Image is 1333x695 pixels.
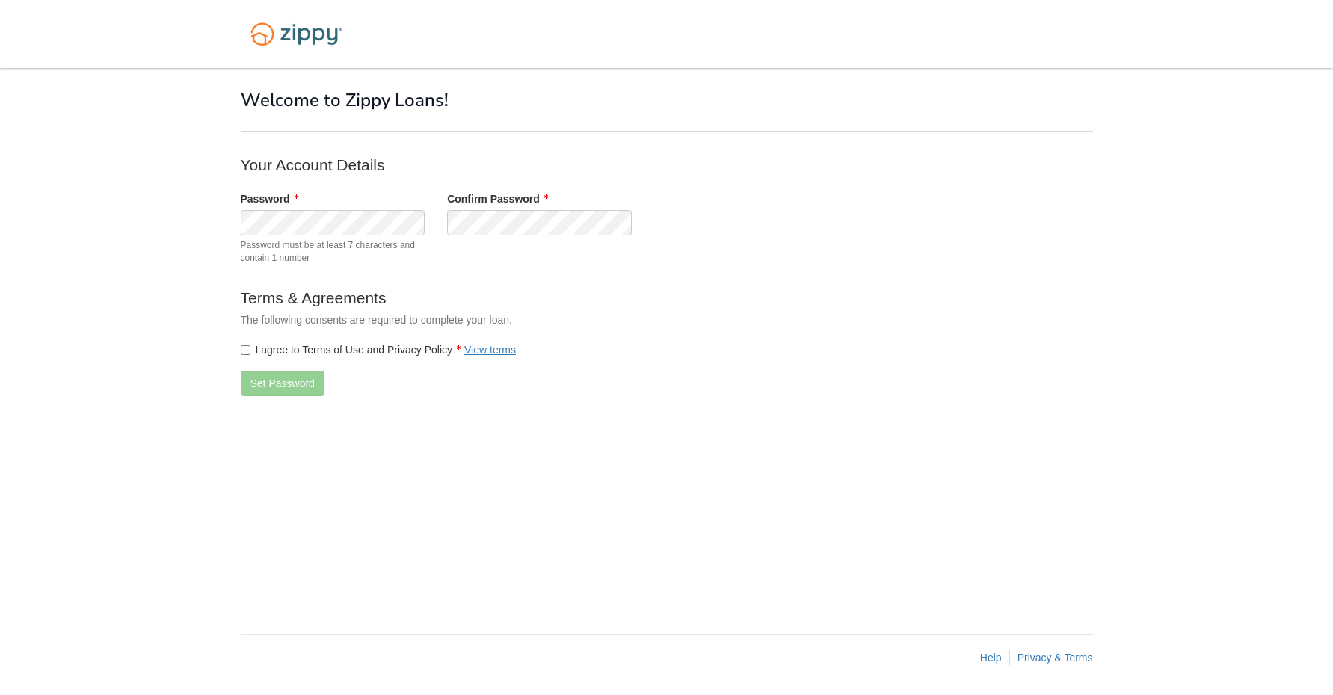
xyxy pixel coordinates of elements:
a: View terms [464,344,516,356]
h1: Welcome to Zippy Loans! [241,90,1093,110]
span: Password must be at least 7 characters and contain 1 number [241,239,425,265]
button: Set Password [241,371,324,396]
input: I agree to Terms of Use and Privacy PolicyView terms [241,345,250,355]
p: Terms & Agreements [241,287,839,309]
a: Privacy & Terms [1018,652,1093,664]
label: Password [241,191,298,206]
img: Logo [241,15,352,53]
label: I agree to Terms of Use and Privacy Policy [241,342,517,357]
label: Confirm Password [447,191,548,206]
a: Help [980,652,1002,664]
p: Your Account Details [241,154,839,176]
p: The following consents are required to complete your loan. [241,312,839,327]
input: Verify Password [447,210,632,235]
